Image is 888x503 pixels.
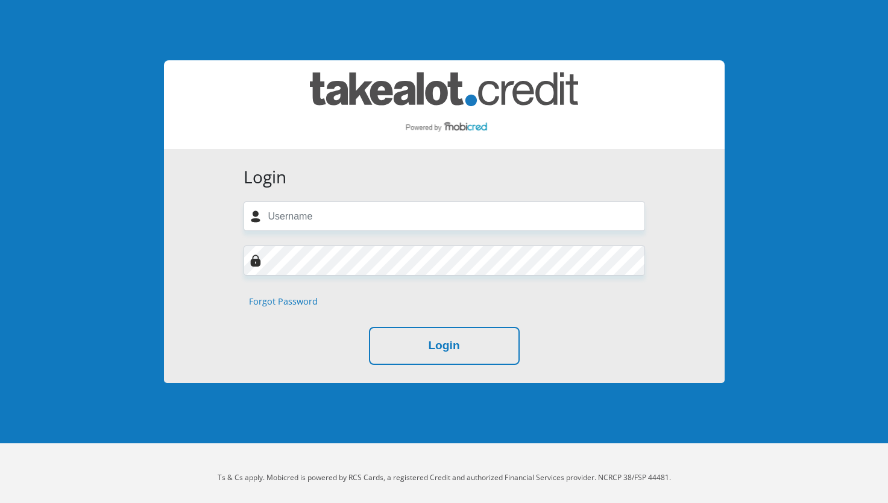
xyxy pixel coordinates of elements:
h3: Login [244,167,645,188]
img: takealot_credit logo [310,72,578,137]
img: Image [250,255,262,267]
input: Username [244,201,645,231]
button: Login [369,327,520,365]
img: user-icon image [250,210,262,223]
p: Ts & Cs apply. Mobicred is powered by RCS Cards, a registered Credit and authorized Financial Ser... [110,472,779,483]
a: Forgot Password [249,295,318,308]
